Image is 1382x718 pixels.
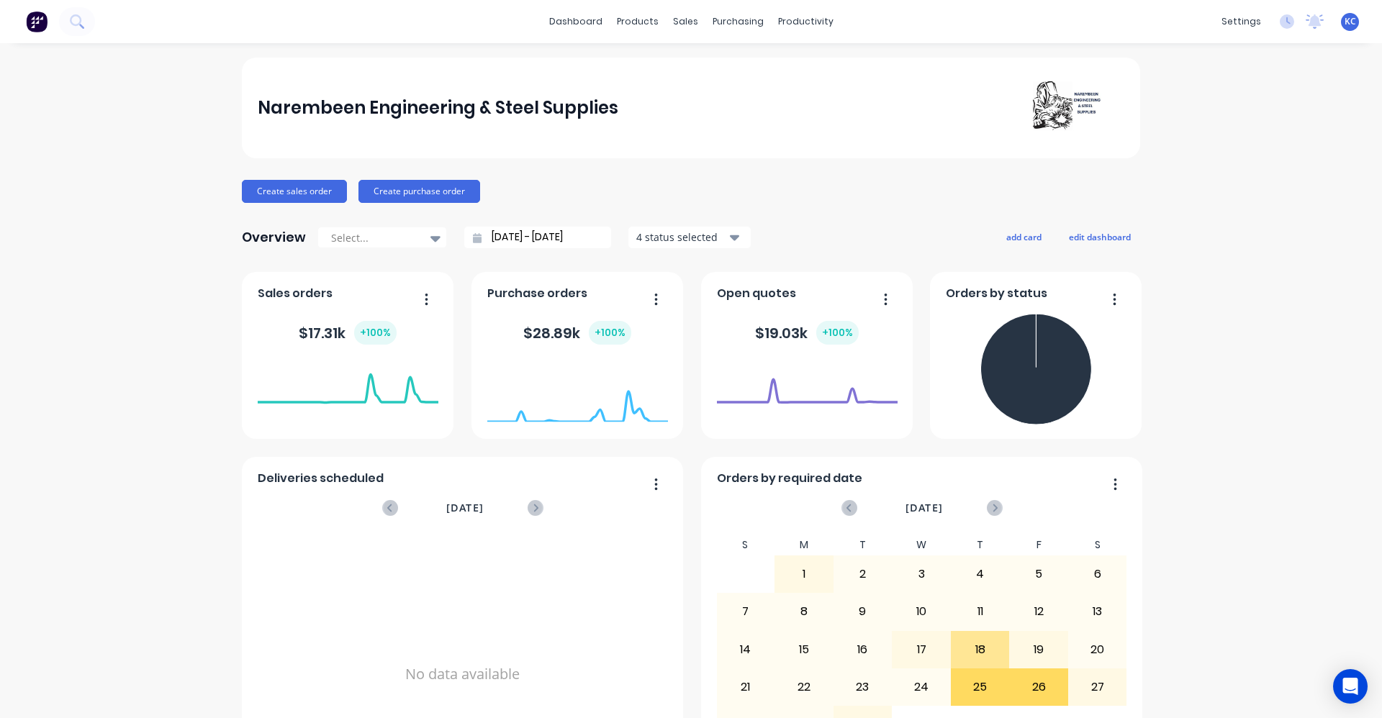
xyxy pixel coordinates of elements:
a: dashboard [542,11,610,32]
div: 20 [1069,632,1126,668]
div: $ 28.89k [523,321,631,345]
div: + 100 % [589,321,631,345]
div: 10 [893,594,950,630]
div: 2 [834,556,892,592]
div: Narembeen Engineering & Steel Supplies [258,94,618,122]
div: 5 [1010,556,1067,592]
div: productivity [771,11,841,32]
div: 18 [952,632,1009,668]
button: 4 status selected [628,227,751,248]
div: 24 [893,669,950,705]
div: M [774,535,834,555]
div: 3 [893,556,950,592]
div: 21 [717,669,774,705]
img: Factory [26,11,48,32]
span: Purchase orders [487,285,587,302]
div: $ 17.31k [299,321,397,345]
span: [DATE] [446,500,484,516]
div: products [610,11,666,32]
div: 8 [775,594,833,630]
img: Narembeen Engineering & Steel Supplies [1024,80,1124,137]
div: 1 [775,556,833,592]
div: sales [666,11,705,32]
div: S [716,535,775,555]
div: 27 [1069,669,1126,705]
div: 11 [952,594,1009,630]
div: + 100 % [816,321,859,345]
button: Create sales order [242,180,347,203]
div: 12 [1010,594,1067,630]
button: edit dashboard [1060,227,1140,246]
div: Overview [242,223,306,252]
div: 25 [952,669,1009,705]
div: 26 [1010,669,1067,705]
span: Sales orders [258,285,333,302]
div: 15 [775,632,833,668]
div: T [951,535,1010,555]
div: 17 [893,632,950,668]
div: settings [1214,11,1268,32]
div: 19 [1010,632,1067,668]
div: 14 [717,632,774,668]
div: 4 [952,556,1009,592]
button: Create purchase order [358,180,480,203]
div: 13 [1069,594,1126,630]
div: purchasing [705,11,771,32]
div: 16 [834,632,892,668]
div: 4 status selected [636,230,727,245]
div: S [1068,535,1127,555]
div: 6 [1069,556,1126,592]
span: KC [1345,15,1356,28]
div: W [892,535,951,555]
div: 23 [834,669,892,705]
div: + 100 % [354,321,397,345]
div: F [1009,535,1068,555]
div: 22 [775,669,833,705]
span: Orders by status [946,285,1047,302]
button: add card [997,227,1051,246]
span: Open quotes [717,285,796,302]
div: $ 19.03k [755,321,859,345]
div: 7 [717,594,774,630]
div: Open Intercom Messenger [1333,669,1368,704]
span: [DATE] [905,500,943,516]
div: 9 [834,594,892,630]
span: Deliveries scheduled [258,470,384,487]
div: T [834,535,893,555]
